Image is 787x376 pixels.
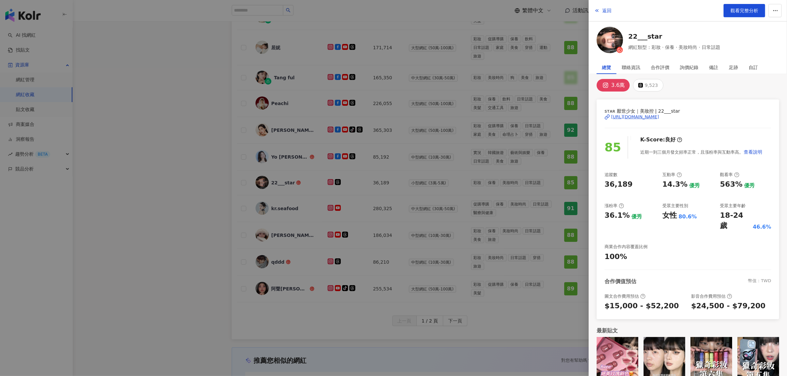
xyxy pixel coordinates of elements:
button: 返回 [594,4,612,17]
div: 最新貼文 [597,327,779,334]
span: 觀看完整分析 [730,8,758,13]
div: 女性 [662,210,677,221]
a: 22___star [628,32,720,41]
div: 備註 [709,61,718,74]
div: 觀看率 [720,172,739,178]
div: 聯絡資訊 [622,61,640,74]
div: 商業合作內容覆蓋比例 [605,244,648,250]
div: 漲粉率 [605,203,624,209]
div: 總覽 [602,61,611,74]
div: 受眾主要性別 [662,203,688,209]
div: $24,500 - $79,200 [691,301,766,311]
div: 9,523 [645,81,658,90]
span: 網紅類型：彩妝 · 保養 · 美妝時尚 · 日常話題 [628,44,720,51]
a: [URL][DOMAIN_NAME] [605,114,771,120]
div: 影音合作費用預估 [691,293,732,299]
div: 36,189 [605,179,633,190]
div: 46.6% [753,223,771,231]
div: 80.6% [679,213,697,220]
img: KOL Avatar [597,27,623,53]
div: [URL][DOMAIN_NAME] [611,114,659,120]
div: 14.3% [662,179,688,190]
div: 合作價值預估 [605,278,636,285]
div: 優秀 [744,182,755,189]
a: 觀看完整分析 [724,4,765,17]
div: 100% [605,252,627,262]
div: 3.6萬 [611,81,625,90]
div: 優秀 [631,213,642,220]
div: 優秀 [689,182,700,189]
span: 查看說明 [744,149,762,155]
div: 18-24 歲 [720,210,751,231]
div: 互動率 [662,172,682,178]
button: 3.6萬 [597,79,630,92]
div: 85 [605,138,621,157]
div: 圖文合作費用預估 [605,293,646,299]
div: 合作評價 [651,61,669,74]
div: 追蹤數 [605,172,617,178]
span: sᴛᴀʀ 厭世少女｜美妝控 | 22___star [605,107,771,115]
div: 563% [720,179,742,190]
div: K-Score : [640,136,682,143]
div: 詢價紀錄 [680,61,698,74]
div: $15,000 - $52,200 [605,301,679,311]
a: KOL Avatar [597,27,623,56]
button: 9,523 [633,79,663,92]
div: 近期一到三個月發文頻率正常，且漲粉率與互動率高。 [640,145,763,159]
div: 良好 [665,136,676,143]
div: 受眾主要年齡 [720,203,746,209]
div: 足跡 [729,61,738,74]
span: 返回 [602,8,611,13]
div: 自訂 [749,61,758,74]
div: 幣值：TWD [748,278,771,285]
div: 36.1% [605,210,630,221]
button: 查看說明 [743,145,763,159]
